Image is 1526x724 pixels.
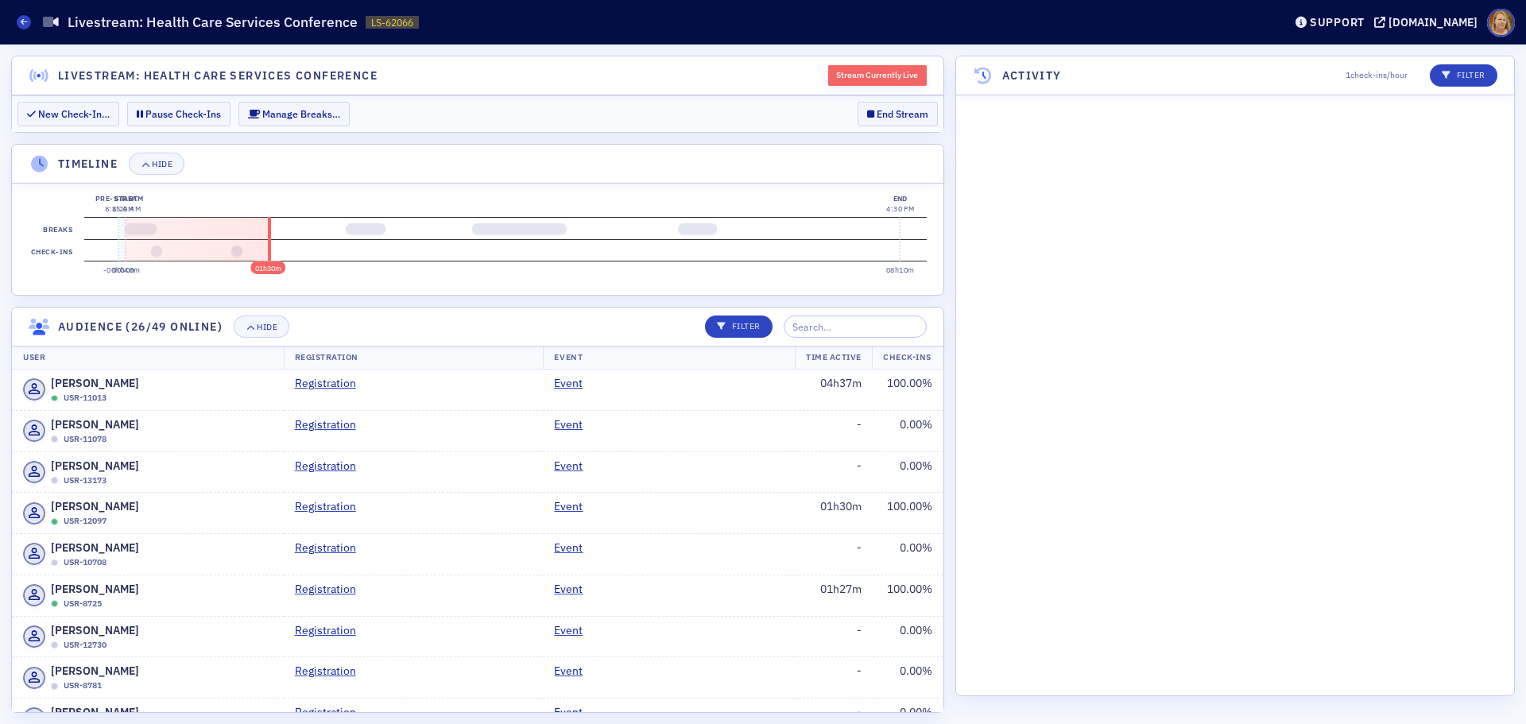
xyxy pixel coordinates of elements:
[795,534,873,575] td: -
[295,663,368,679] a: Registration
[64,392,107,405] span: USR-11013
[17,102,119,126] button: New Check-In…
[705,316,773,338] button: Filter
[295,416,368,433] a: Registration
[127,102,230,126] button: Pause Check-Ins
[795,575,873,616] td: 01h27m
[554,704,595,721] a: Event
[295,375,368,392] a: Registration
[95,193,144,204] div: Pre-stream
[105,204,134,213] time: 8:15 AM
[1442,69,1485,82] p: Filter
[554,375,595,392] a: Event
[51,477,58,484] div: Offline
[1310,15,1365,29] div: Support
[1487,9,1515,37] span: Profile
[295,498,368,515] a: Registration
[51,581,139,598] span: [PERSON_NAME]
[873,410,943,451] td: 0.00 %
[873,534,943,575] td: 0.00 %
[234,316,289,338] button: Hide
[873,451,943,493] td: 0.00 %
[886,193,914,204] div: End
[112,193,141,204] div: Start
[873,616,943,657] td: 0.00 %
[873,575,943,616] td: 100.00 %
[41,218,76,240] label: Breaks
[873,493,943,534] td: 100.00 %
[858,102,938,126] button: End Stream
[784,316,927,338] input: Search…
[51,663,139,679] span: [PERSON_NAME]
[51,436,58,443] div: Offline
[295,458,368,474] a: Registration
[51,622,139,639] span: [PERSON_NAME]
[295,581,368,598] a: Registration
[255,264,281,273] time: 01h30m
[51,559,58,567] div: Offline
[371,16,413,29] span: LS-62066
[873,657,943,699] td: 0.00 %
[152,160,172,168] div: Hide
[795,410,873,451] td: -
[873,370,943,410] td: 100.00 %
[64,515,107,528] span: USR-12097
[58,68,378,84] h4: Livestream: Health Care Services Conference
[554,540,595,556] a: Event
[64,433,107,446] span: USR-11078
[64,679,102,692] span: USR-8781
[68,13,358,32] h1: Livestream: Health Care Services Conference
[51,518,58,525] div: Online
[828,65,927,86] div: Stream Currently Live
[554,663,595,679] a: Event
[64,556,107,569] span: USR-10708
[58,319,223,335] h4: Audience (26/49 online)
[717,320,761,333] p: Filter
[28,240,76,262] label: Check-ins
[1002,68,1062,84] h4: Activity
[51,540,139,556] span: [PERSON_NAME]
[51,704,139,721] span: [PERSON_NAME]
[51,683,58,690] div: Offline
[872,346,943,370] th: Check-Ins
[51,458,139,474] span: [PERSON_NAME]
[795,451,873,493] td: -
[284,346,544,370] th: Registration
[886,204,914,213] time: 4:30 PM
[103,265,135,274] time: -00h04m
[238,102,350,126] button: Manage Breaks…
[257,323,277,331] div: Hide
[64,474,107,487] span: USR-13173
[554,581,595,598] a: Event
[12,346,284,370] th: User
[64,598,102,610] span: USR-8725
[58,156,118,172] h4: Timeline
[795,493,873,534] td: 01h30m
[295,540,368,556] a: Registration
[112,204,141,213] time: 8:20 AM
[1430,64,1497,87] button: Filter
[112,265,141,274] time: 00h00m
[295,704,368,721] a: Registration
[64,639,107,652] span: USR-12730
[795,346,873,370] th: Time Active
[1374,17,1483,28] button: [DOMAIN_NAME]
[51,600,58,607] div: Online
[1389,15,1478,29] div: [DOMAIN_NAME]
[554,416,595,433] a: Event
[51,498,139,515] span: [PERSON_NAME]
[51,641,58,649] div: Offline
[554,622,595,639] a: Event
[795,616,873,657] td: -
[795,657,873,699] td: -
[51,375,139,392] span: [PERSON_NAME]
[886,265,915,274] time: 08h10m
[795,370,873,410] td: 04h37m
[51,395,58,402] div: Online
[295,622,368,639] a: Registration
[554,498,595,515] a: Event
[543,346,795,370] th: Event
[1346,69,1408,82] span: 1 check-ins/hour
[129,153,184,175] button: Hide
[554,458,595,474] a: Event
